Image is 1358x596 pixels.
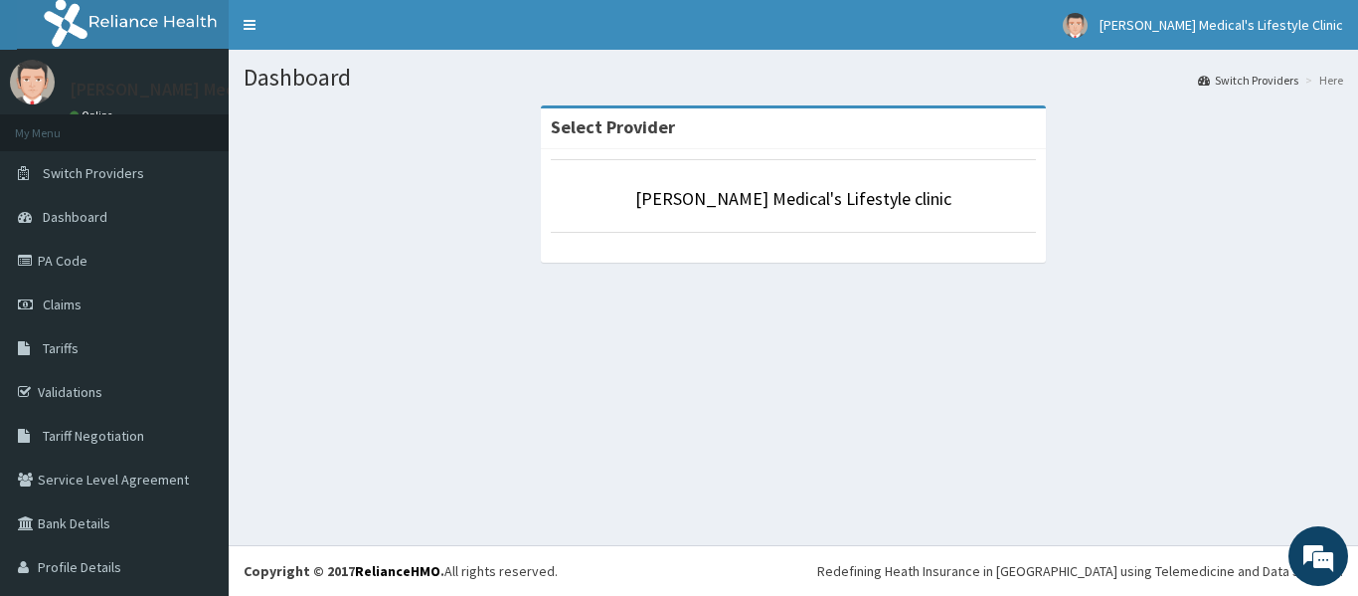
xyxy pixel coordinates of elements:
img: User Image [10,60,55,104]
div: Redefining Heath Insurance in [GEOGRAPHIC_DATA] using Telemedicine and Data Science! [817,561,1343,581]
p: [PERSON_NAME] Medical's Lifestyle Clinic [70,81,395,99]
img: User Image [1063,13,1088,38]
li: Here [1300,72,1343,89]
strong: Select Provider [551,115,675,138]
a: RelianceHMO [355,562,440,580]
span: [PERSON_NAME] Medical's Lifestyle Clinic [1100,16,1343,34]
h1: Dashboard [244,65,1343,91]
a: Switch Providers [1198,72,1298,89]
a: [PERSON_NAME] Medical's Lifestyle clinic [635,187,951,210]
a: Online [70,108,117,122]
footer: All rights reserved. [229,545,1358,596]
span: Switch Providers [43,164,144,182]
span: Tariffs [43,339,79,357]
span: Claims [43,296,82,313]
span: Tariff Negotiation [43,427,144,445]
span: Dashboard [43,208,107,226]
strong: Copyright © 2017 . [244,562,444,580]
